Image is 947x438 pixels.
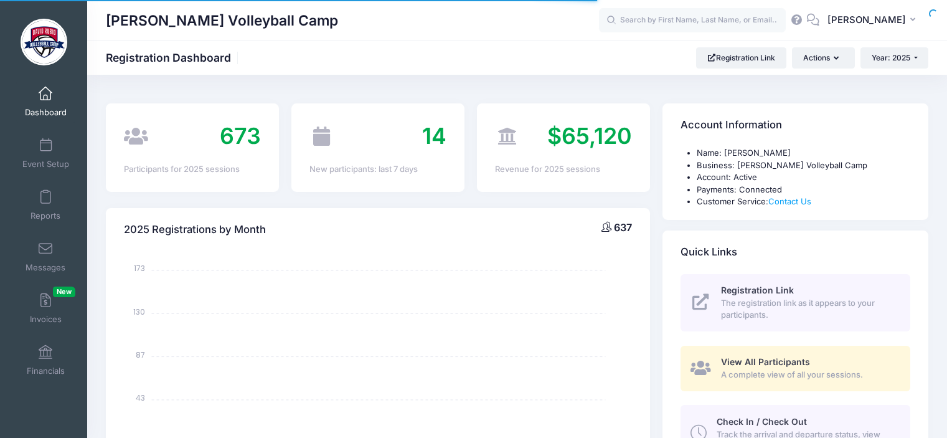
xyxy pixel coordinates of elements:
span: 637 [614,221,632,234]
a: View All Participants A complete view of all your sessions. [681,346,910,391]
button: [PERSON_NAME] [819,6,928,35]
li: Name: [PERSON_NAME] [697,147,910,159]
div: Participants for 2025 sessions [124,163,261,176]
span: Dashboard [25,107,67,118]
span: View All Participants [721,356,810,367]
a: Reports [16,183,75,227]
li: Business: [PERSON_NAME] Volleyball Camp [697,159,910,172]
span: Reports [31,211,60,221]
span: The registration link as it appears to your participants. [721,297,896,321]
tspan: 173 [134,263,146,274]
tspan: 43 [136,393,146,403]
li: Customer Service: [697,196,910,208]
button: Actions [792,47,854,69]
h1: Registration Dashboard [106,51,242,64]
div: Revenue for 2025 sessions [495,163,632,176]
input: Search by First Name, Last Name, or Email... [599,8,786,33]
span: Check In / Check Out [717,416,807,427]
h4: 2025 Registrations by Month [124,212,266,247]
a: Messages [16,235,75,279]
span: Invoices [30,314,62,325]
li: Account: Active [697,171,910,184]
button: Year: 2025 [860,47,928,69]
li: Payments: Connected [697,184,910,196]
h4: Account Information [681,108,782,143]
a: Registration Link The registration link as it appears to your participants. [681,274,910,331]
a: Dashboard [16,80,75,123]
h1: [PERSON_NAME] Volleyball Camp [106,6,338,35]
span: Messages [26,262,65,273]
span: $65,120 [547,122,632,150]
span: A complete view of all your sessions. [721,369,896,381]
tspan: 87 [136,350,146,360]
h4: Quick Links [681,234,737,270]
span: New [53,287,75,297]
span: 673 [220,122,261,150]
span: Event Setup [22,159,69,169]
div: New participants: last 7 days [309,163,446,176]
tspan: 130 [134,306,146,317]
img: David Rubio Volleyball Camp [21,19,67,65]
span: 14 [422,122,446,150]
span: [PERSON_NAME] [827,13,906,27]
span: Year: 2025 [872,53,910,62]
a: Registration Link [696,47,786,69]
a: InvoicesNew [16,287,75,330]
a: Financials [16,338,75,382]
a: Event Setup [16,131,75,175]
a: Contact Us [768,196,811,206]
span: Financials [27,366,65,376]
span: Registration Link [721,285,794,295]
